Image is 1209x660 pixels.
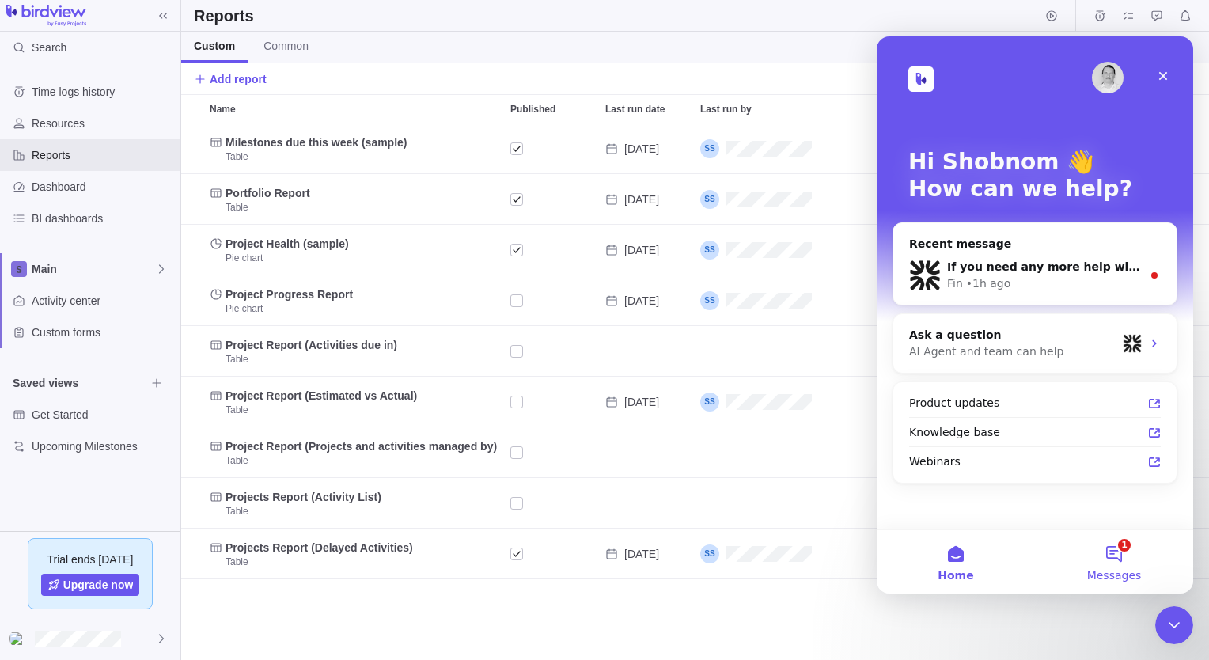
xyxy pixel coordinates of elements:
[624,242,659,258] span: Sep 3
[1089,12,1111,25] a: Time logs
[158,494,316,557] button: Messages
[694,377,915,427] div: Last run by
[9,629,28,648] div: Shobnom Sultana
[504,377,599,427] div: Published
[203,529,504,579] div: Name
[504,225,599,275] div: Published
[210,71,267,87] span: Add report
[694,95,915,123] div: Last run by
[32,179,174,195] span: Dashboard
[226,337,397,353] span: Project Report (Activities due in)
[694,174,915,225] div: Last run by
[226,201,248,214] span: Table
[504,326,599,377] div: Published
[226,489,381,505] span: Projects Report (Activity List)
[246,298,265,317] img: Profile image for Fin
[61,533,97,544] span: Home
[203,377,504,427] div: Name
[226,454,248,467] span: Table
[203,478,504,529] div: Name
[599,377,694,427] div: Last run date
[1040,5,1063,27] span: Start timer
[694,174,915,224] div: Shobnom Sultana
[32,116,174,131] span: Resources
[226,150,248,163] span: Table
[70,239,86,256] div: Fin
[694,123,915,174] div: Last run by
[32,290,240,307] div: Ask a question
[504,174,599,225] div: Published
[1089,5,1111,27] span: Time logs
[226,540,413,556] span: Projects Report (Delayed Activities)
[694,529,915,579] div: Last run by
[624,141,659,157] span: Sep 3
[226,388,417,404] span: Project Report (Estimated vs Actual)
[504,275,599,326] div: Published
[32,147,174,163] span: Reports
[599,123,694,174] div: Last run date
[203,427,504,478] div: Name
[89,239,135,256] div: • 1h ago
[146,372,168,394] span: Browse views
[1146,12,1168,25] a: Approval requests
[504,427,599,478] div: Published
[624,394,659,410] span: Sep 3
[226,135,407,150] span: Milestones due this week (sample)
[694,478,915,529] div: Last run by
[23,381,294,411] a: Knowledge base
[226,252,263,264] span: Pie chart
[599,326,694,377] div: Last run date
[694,275,915,326] div: Last run by
[504,123,599,174] div: Published
[32,293,174,309] span: Activity center
[23,352,294,381] a: Product updates
[181,32,248,63] a: Custom
[226,353,248,366] span: Table
[504,529,599,579] div: Published
[694,377,915,427] div: Shobnom Sultana
[694,326,915,377] div: Last run by
[32,40,66,55] span: Search
[194,68,267,90] span: Add report
[194,38,235,54] span: Custom
[599,275,694,326] div: Last run date
[694,225,915,275] div: Shobnom Sultana
[32,407,174,423] span: Get Started
[226,236,349,252] span: Project Health (sample)
[272,25,301,54] div: Close
[226,302,263,315] span: Pie chart
[510,101,555,117] span: Published
[9,632,28,645] img: Show
[226,185,310,201] span: Portfolio Report
[13,375,146,391] span: Saved views
[203,174,504,225] div: Name
[203,95,504,123] div: Name
[694,427,915,478] div: Last run by
[226,505,248,518] span: Table
[32,261,155,277] span: Main
[1155,606,1193,644] iframe: Intercom live chat
[41,574,140,596] a: Upgrade now
[32,84,174,100] span: Time logs history
[504,95,599,123] div: Published
[203,123,504,174] div: Name
[599,478,694,529] div: Last run date
[32,358,265,375] div: Product updates
[605,101,665,117] span: Last run date
[1117,5,1139,27] span: My assignments
[194,5,254,27] h2: Reports
[700,101,752,117] span: Last run by
[226,286,353,302] span: Project Progress Report
[226,404,248,416] span: Table
[203,275,504,326] div: Name
[694,225,915,275] div: Last run by
[1174,5,1196,27] span: Notifications
[32,324,174,340] span: Custom forms
[624,192,659,207] span: Sep 3
[599,529,694,579] div: Last run date
[47,552,134,567] span: Trial ends [DATE]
